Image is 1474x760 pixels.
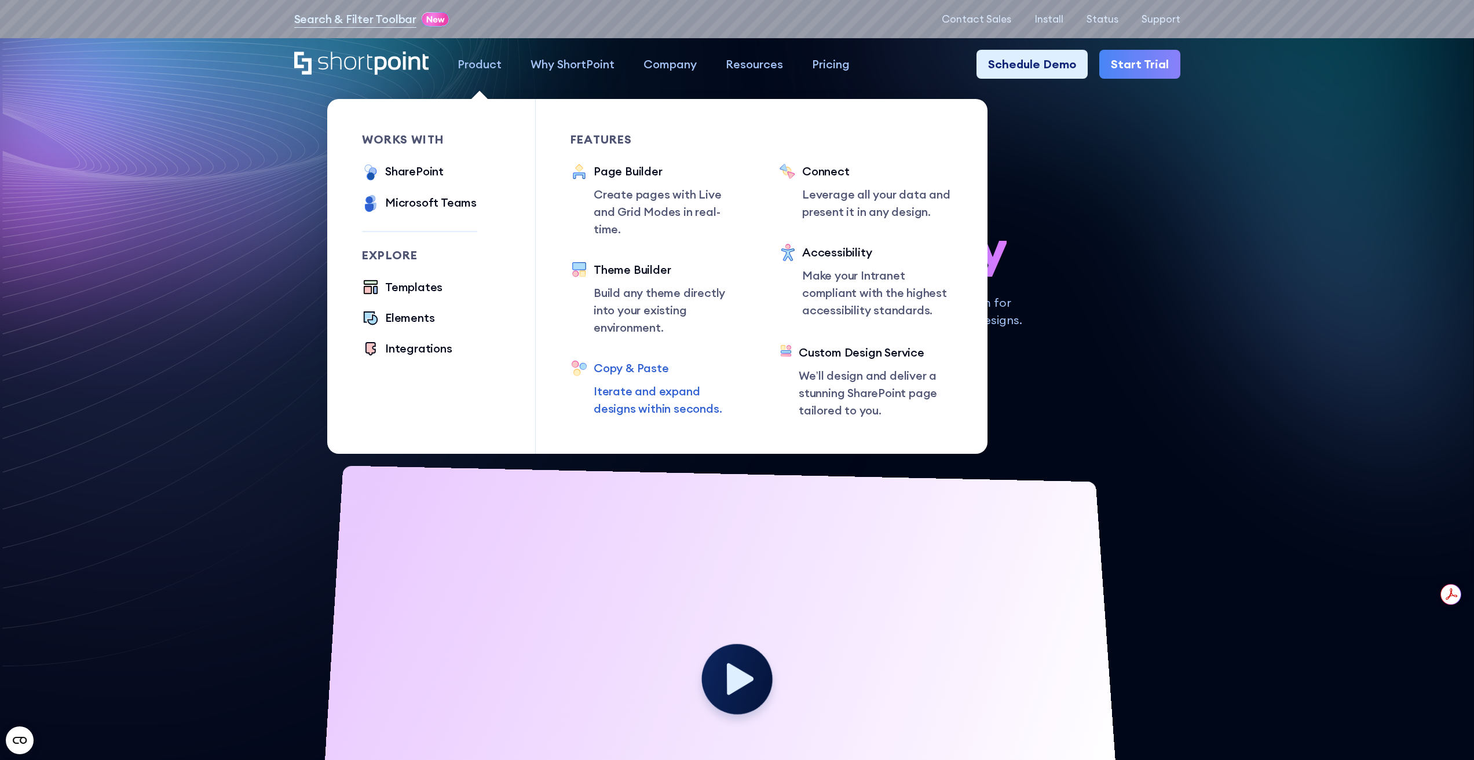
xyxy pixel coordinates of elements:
div: Page Builder [594,163,744,180]
div: Elements [385,309,434,326]
a: Schedule Demo [976,50,1088,79]
a: Product [443,50,516,79]
a: Status [1087,13,1118,25]
div: Connect [802,163,953,180]
div: Copy & Paste [594,359,744,377]
a: SharePoint [362,163,444,182]
a: Search & Filter Toolbar [294,10,416,28]
iframe: Chat Widget [1265,626,1474,760]
p: Create pages with Live and Grid Modes in real-time. [594,186,744,238]
div: works with [362,134,477,145]
a: Microsoft Teams [362,194,477,214]
a: Elements [362,309,434,328]
a: Company [629,50,711,79]
a: Home [294,52,429,76]
p: Build any theme directly into your existing environment. [594,284,744,336]
a: Copy & PasteIterate and expand designs within seconds. [570,359,744,417]
a: ConnectLeverage all your data and present it in any design. [779,163,953,221]
a: Page BuilderCreate pages with Live and Grid Modes in real-time. [570,163,744,238]
a: Install [1034,13,1063,25]
div: Integrations [385,340,452,357]
div: Custom Design Service [799,344,953,361]
a: Contact Sales [942,13,1011,25]
p: Make your Intranet compliant with the highest accessibility standards. [802,267,953,319]
div: Company [643,56,697,73]
a: AccessibilityMake your Intranet compliant with the highest accessibility standards. [779,244,953,321]
div: Pricing [812,56,850,73]
div: SharePoint [385,163,444,180]
div: Product [458,56,502,73]
div: Accessibility [802,244,953,261]
p: Leverage all your data and present it in any design. [802,186,953,221]
a: Templates [362,278,442,298]
button: Open CMP widget [6,726,34,754]
div: Microsoft Teams [385,194,477,211]
div: Explore [362,249,477,261]
div: Templates [385,278,442,296]
p: We’ll design and deliver a stunning SharePoint page tailored to you. [799,367,953,419]
a: Pricing [798,50,864,79]
h1: SharePoint Design has never been [294,162,1180,277]
a: Why ShortPoint [516,50,629,79]
a: Start Trial [1099,50,1180,79]
a: Resources [711,50,798,79]
p: Iterate and expand designs within seconds. [594,383,744,417]
span: so easy [829,219,1007,277]
div: Resources [726,56,783,73]
a: Integrations [362,340,452,359]
div: Theme Builder [594,261,744,278]
a: Theme BuilderBuild any theme directly into your existing environment. [570,261,744,336]
div: Features [570,134,744,145]
a: Custom Design ServiceWe’ll design and deliver a stunning SharePoint page tailored to you. [779,344,953,419]
div: Why ShortPoint [531,56,615,73]
a: Support [1142,13,1180,25]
